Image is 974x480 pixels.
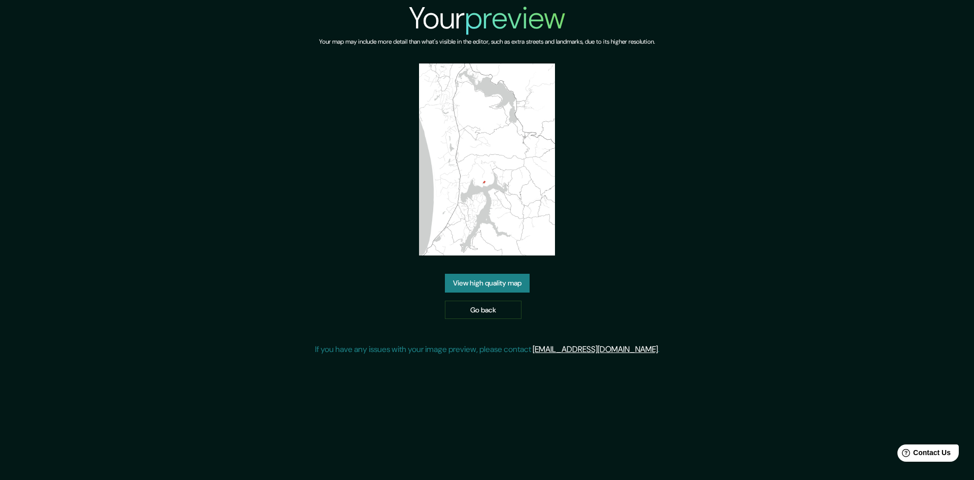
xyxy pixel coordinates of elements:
[319,37,655,47] h6: Your map may include more detail than what's visible in the editor, such as extra streets and lan...
[315,343,659,356] p: If you have any issues with your image preview, please contact .
[445,274,530,293] a: View high quality map
[445,301,521,319] a: Go back
[419,63,555,255] img: created-map-preview
[533,344,658,355] a: [EMAIL_ADDRESS][DOMAIN_NAME]
[884,440,963,469] iframe: Help widget launcher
